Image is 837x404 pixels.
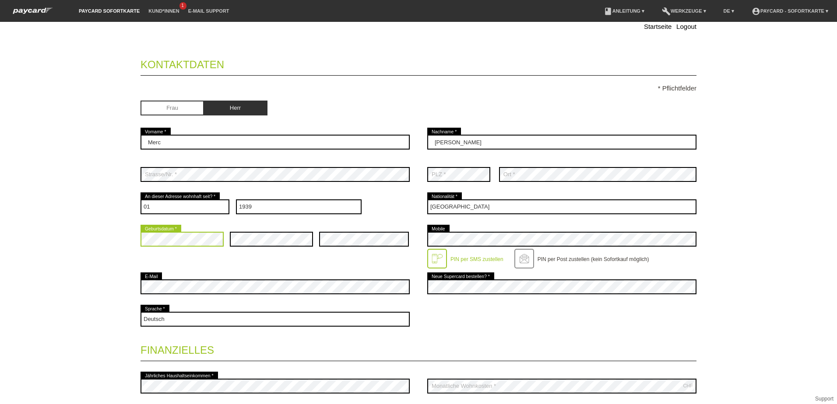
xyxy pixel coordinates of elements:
legend: Kontaktdaten [141,50,696,76]
i: book [604,7,612,16]
a: Logout [676,23,696,30]
a: Kund*innen [144,8,183,14]
label: PIN per SMS zustellen [450,256,503,262]
i: build [662,7,671,16]
span: 1 [179,2,186,10]
label: PIN per Post zustellen (kein Sofortkauf möglich) [538,256,649,262]
a: buildWerkzeuge ▾ [658,8,710,14]
img: paycard Sofortkarte [9,6,57,15]
a: Support [815,396,833,402]
a: paycard Sofortkarte [9,10,57,17]
a: account_circlepaycard - Sofortkarte ▾ [747,8,833,14]
a: Startseite [644,23,672,30]
p: * Pflichtfelder [141,84,696,92]
legend: Finanzielles [141,335,696,361]
div: CHF [683,383,693,388]
a: DE ▾ [719,8,739,14]
a: bookAnleitung ▾ [599,8,649,14]
i: account_circle [752,7,760,16]
a: E-Mail Support [184,8,234,14]
a: paycard Sofortkarte [74,8,144,14]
